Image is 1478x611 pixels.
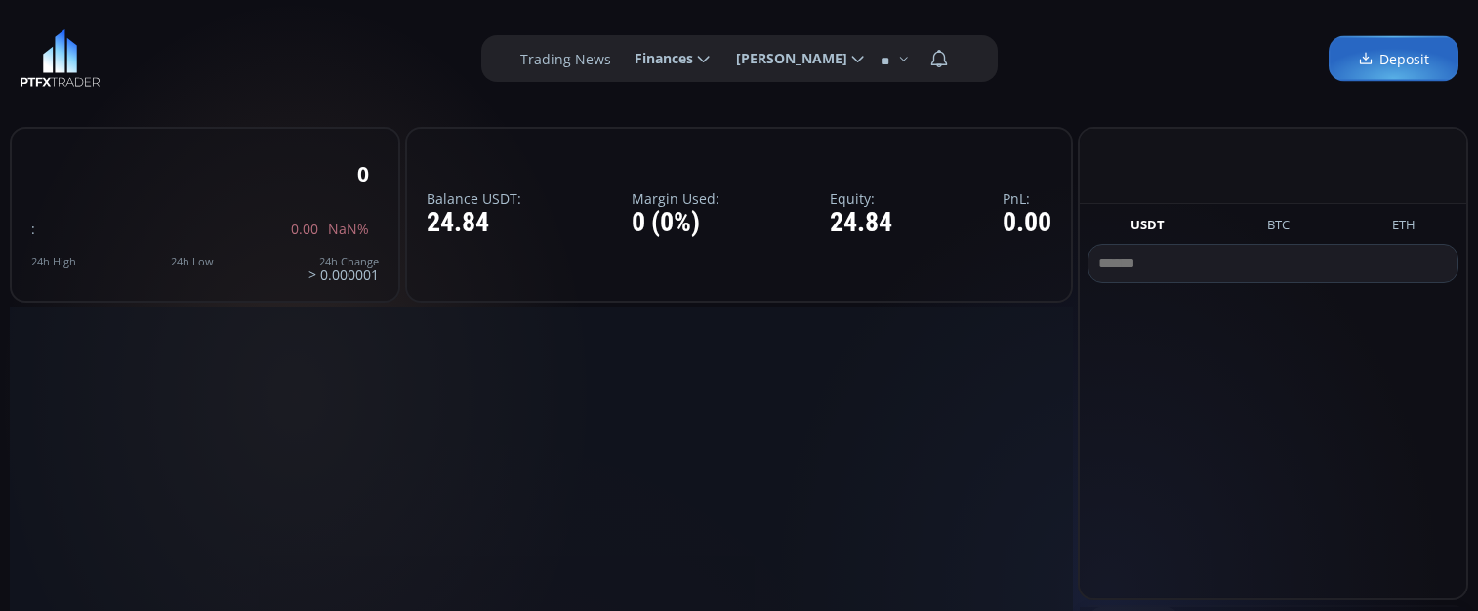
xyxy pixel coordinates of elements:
div: 0 (0%) [632,208,719,238]
div: 24.84 [830,208,892,238]
button: ETH [1384,216,1423,240]
a: Deposit [1329,36,1458,82]
div: 0.00 [1003,208,1051,238]
button: BTC [1259,216,1297,240]
div: 24.84 [427,208,521,238]
span: [PERSON_NAME] [722,39,847,78]
div: > 0.000001 [308,256,379,282]
div: 24h High [31,256,76,267]
label: Trading News [520,49,611,69]
span: 0.00 [291,222,318,236]
label: Equity: [830,191,892,206]
span: NaN% [328,222,369,236]
img: LOGO [20,29,101,88]
span: Finances [621,39,693,78]
label: PnL: [1003,191,1051,206]
label: Balance USDT: [427,191,521,206]
span: : [31,220,35,238]
div: 24h Change [308,256,379,267]
label: Margin Used: [632,191,719,206]
div: 24h Low [171,256,214,267]
span: Deposit [1358,49,1429,69]
button: USDT [1123,216,1172,240]
div: 0 [357,163,369,185]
